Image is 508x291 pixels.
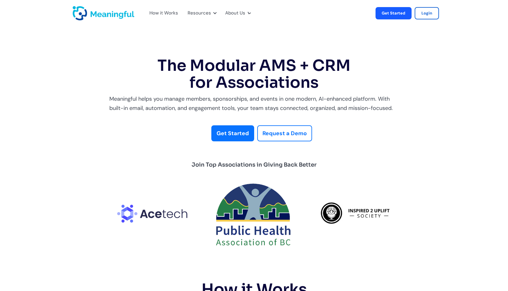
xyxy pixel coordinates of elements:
[146,3,181,23] div: How it Works
[225,9,245,17] div: About Us
[257,125,312,142] a: Request a Demo
[217,130,249,137] strong: Get Started
[221,3,253,23] div: About Us
[109,57,399,91] h1: The Modular AMS + CRM for Associations
[188,9,211,17] div: Resources
[149,9,178,17] div: How it Works
[73,6,88,20] a: home
[184,3,218,23] div: Resources
[211,125,254,142] a: Get Started
[376,7,412,19] a: Get Started
[149,9,173,17] a: How it Works
[262,130,307,137] strong: Request a Demo
[109,94,399,113] div: Meaningful helps you manage members, sponsorships, and events in one modern, AI-enhanced platform...
[192,160,317,170] div: Join Top Associations in Giving Back Better
[415,7,439,19] a: Login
